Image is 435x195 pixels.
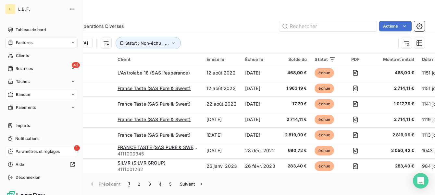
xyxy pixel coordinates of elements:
[80,23,124,29] span: Opérations Diverses
[16,53,29,59] span: Clients
[283,70,307,76] span: 468,00 €
[124,177,134,191] button: 1
[16,175,41,180] span: Déconnexion
[283,116,307,123] span: 2 714,11 €
[18,6,65,12] span: L.B.F.
[203,112,241,127] td: [DATE]
[116,37,181,49] button: Statut : Non-échu , ...
[241,143,279,158] td: 28 déc. 2022
[118,86,191,91] span: France Taste (SAS Pure & Sweet)
[315,161,334,171] span: échue
[118,144,201,150] span: FRANCE TASTE (SAS PURE & SWEET)
[15,136,39,142] span: Notifications
[375,57,414,62] div: Montant initial
[379,21,412,31] button: Actions
[283,132,307,138] span: 2 819,09 €
[203,143,241,158] td: [DATE]
[375,163,414,169] span: 283,40 €
[118,151,199,157] span: 4111000345
[279,21,377,31] input: Rechercher
[203,81,241,96] td: 12 août 2022
[241,81,279,96] td: [DATE]
[375,147,414,154] span: 2 050,42 €
[241,96,279,112] td: [DATE]
[165,177,176,191] button: 5
[315,84,334,93] span: échue
[74,145,80,151] span: 1
[203,158,241,174] td: 26 janv. 2023
[206,57,237,62] div: Émise le
[118,57,199,62] div: Client
[375,70,414,76] span: 468,00 €
[16,149,60,155] span: Paramètres et réglages
[118,166,199,173] span: 4111001262
[375,101,414,107] span: 1 017,79 €
[203,96,241,112] td: 22 août 2022
[203,127,241,143] td: [DATE]
[118,132,191,138] span: France Taste (SAS Pure & Sweet)
[144,177,155,191] button: 3
[343,57,367,62] div: PDF
[315,146,334,155] span: échue
[245,57,275,62] div: Échue le
[241,127,279,143] td: [DATE]
[203,65,241,81] td: 12 août 2022
[16,123,30,129] span: Imports
[241,158,279,174] td: 26 févr. 2023
[176,177,209,191] button: Suivant
[283,163,307,169] span: 283,40 €
[315,99,334,109] span: échue
[283,85,307,92] span: 1 963,19 €
[315,57,336,62] div: Statut
[5,4,16,14] div: L.
[16,27,46,33] span: Tableau de bord
[16,92,30,97] span: Banque
[315,115,334,124] span: échue
[85,177,124,191] button: Précédent
[128,181,130,187] span: 1
[315,130,334,140] span: échue
[118,160,166,166] span: SILVR (SILVR GROUP)
[5,159,78,170] a: Aide
[125,40,169,46] span: Statut : Non-échu , ...
[375,116,414,123] span: 2 714,11 €
[72,62,80,68] span: 42
[134,177,144,191] button: 2
[375,85,414,92] span: 2 714,11 €
[375,132,414,138] span: 2 819,09 €
[155,177,165,191] button: 4
[16,105,36,110] span: Paiements
[283,57,307,62] div: Solde dû
[241,65,279,81] td: [DATE]
[16,79,30,85] span: Tâches
[315,68,334,78] span: échue
[118,101,191,107] span: France Taste (SAS Pure & Sweet)
[16,40,32,46] span: Factures
[16,66,33,72] span: Relances
[241,112,279,127] td: [DATE]
[413,173,429,189] div: Open Intercom Messenger
[118,117,191,122] span: France Taste (SAS Pure & Sweet)
[283,147,307,154] span: 690,72 €
[118,70,190,75] span: L'Astrolabe 18 (SAS l'espérance)
[283,101,307,107] span: 17,79 €
[16,162,24,167] span: Aide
